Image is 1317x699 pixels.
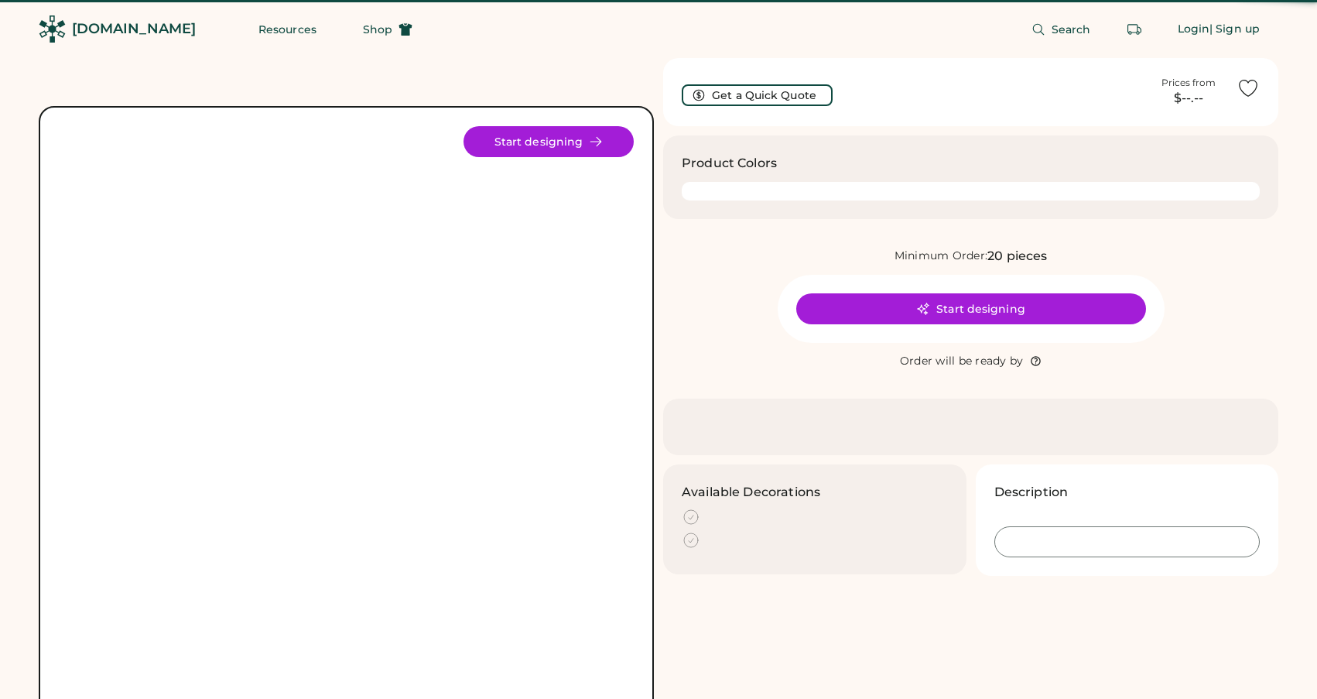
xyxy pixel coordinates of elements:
button: Search [1013,14,1110,45]
h3: Description [994,483,1069,502]
div: $--.-- [1150,89,1227,108]
div: Login [1178,22,1210,37]
div: | Sign up [1209,22,1260,37]
button: Start designing [464,126,634,157]
h3: Available Decorations [682,483,820,502]
h3: Product Colors [682,154,777,173]
img: Rendered Logo - Screens [39,15,66,43]
div: Prices from [1161,77,1216,89]
button: Resources [240,14,335,45]
div: Order will be ready by [900,354,1024,369]
div: 20 pieces [987,247,1047,266]
button: Shop [344,14,431,45]
div: [DOMAIN_NAME] [72,19,196,39]
span: Search [1052,24,1091,35]
button: Get a Quick Quote [682,84,833,106]
div: Minimum Order: [895,248,988,264]
button: Retrieve an order [1119,14,1150,45]
span: Shop [363,24,392,35]
button: Start designing [796,293,1146,324]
